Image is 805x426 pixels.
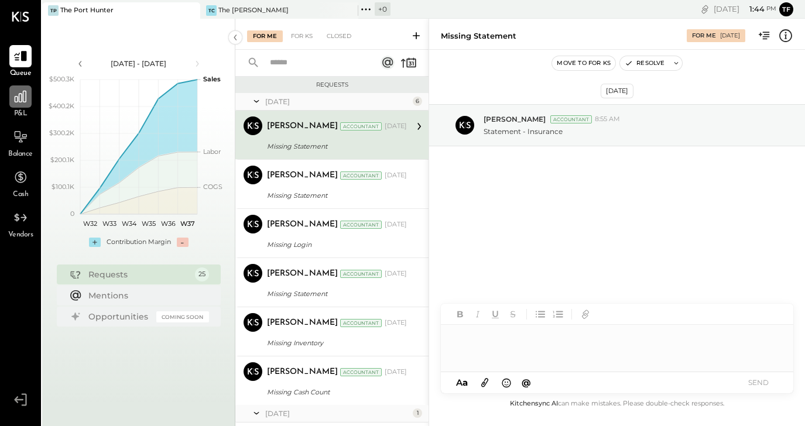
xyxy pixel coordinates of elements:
[83,219,97,228] text: W32
[463,377,468,388] span: a
[60,6,114,15] div: The Port Hunter
[267,239,403,250] div: Missing Login
[550,307,566,322] button: Ordered List
[50,156,74,164] text: $200.1K
[267,268,338,280] div: [PERSON_NAME]
[385,220,407,229] div: [DATE]
[107,238,171,247] div: Contribution Margin
[1,126,40,160] a: Balance
[375,2,390,16] div: + 0
[121,219,136,228] text: W34
[52,183,74,191] text: $100.1K
[267,337,403,349] div: Missing Inventory
[89,59,189,68] div: [DATE] - [DATE]
[441,30,516,42] div: Missing Statement
[203,183,222,191] text: COGS
[267,140,403,152] div: Missing Statement
[218,6,289,15] div: The [PERSON_NAME]
[1,207,40,241] a: Vendors
[470,307,485,322] button: Italic
[203,147,221,156] text: Labor
[620,56,669,70] button: Resolve
[241,81,423,89] div: Requests
[505,307,520,322] button: Strikethrough
[692,32,716,40] div: For Me
[14,109,28,119] span: P&L
[49,102,74,110] text: $400.2K
[720,32,740,40] div: [DATE]
[247,30,283,42] div: For Me
[413,97,422,106] div: 6
[321,30,357,42] div: Closed
[203,75,221,83] text: Sales
[267,190,403,201] div: Missing Statement
[265,408,410,418] div: [DATE]
[267,288,403,300] div: Missing Statement
[453,307,468,322] button: Bold
[88,311,150,322] div: Opportunities
[340,122,382,130] div: Accountant
[385,367,407,377] div: [DATE]
[265,97,410,106] div: [DATE]
[1,166,40,200] a: Cash
[578,307,593,322] button: Add URL
[88,269,189,280] div: Requests
[484,114,546,124] span: [PERSON_NAME]
[699,3,711,15] div: copy link
[267,317,338,329] div: [PERSON_NAME]
[177,238,189,247] div: -
[533,307,548,322] button: Unordered List
[1,85,40,119] a: P&L
[601,84,633,98] div: [DATE]
[385,171,407,180] div: [DATE]
[70,209,74,218] text: 0
[195,267,209,281] div: 25
[385,269,407,279] div: [DATE]
[488,307,503,322] button: Underline
[340,270,382,278] div: Accountant
[340,171,382,180] div: Accountant
[48,5,59,16] div: TP
[340,368,382,376] div: Accountant
[285,30,318,42] div: For KS
[735,375,782,390] button: SEND
[267,366,338,378] div: [PERSON_NAME]
[267,121,338,132] div: [PERSON_NAME]
[8,149,33,160] span: Balance
[267,219,338,231] div: [PERSON_NAME]
[156,311,209,322] div: Coming Soon
[10,68,32,79] span: Queue
[484,126,563,136] p: Statement - Insurance
[385,318,407,328] div: [DATE]
[13,190,28,200] span: Cash
[340,319,382,327] div: Accountant
[714,4,776,15] div: [DATE]
[1,45,40,79] a: Queue
[180,219,194,228] text: W37
[552,56,615,70] button: Move to for ks
[206,5,217,16] div: TC
[102,219,117,228] text: W33
[779,2,793,16] button: tf
[413,408,422,418] div: 1
[453,376,471,389] button: Aa
[267,386,403,398] div: Missing Cash Count
[522,377,531,388] span: @
[141,219,155,228] text: W35
[88,290,203,301] div: Mentions
[741,4,765,15] span: 1 : 44
[49,75,74,83] text: $500.3K
[766,5,776,13] span: pm
[518,375,535,390] button: @
[595,115,620,124] span: 8:55 AM
[160,219,175,228] text: W36
[340,221,382,229] div: Accountant
[385,122,407,131] div: [DATE]
[550,115,592,123] div: Accountant
[89,238,101,247] div: +
[8,230,33,241] span: Vendors
[267,170,338,181] div: [PERSON_NAME]
[49,129,74,137] text: $300.2K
